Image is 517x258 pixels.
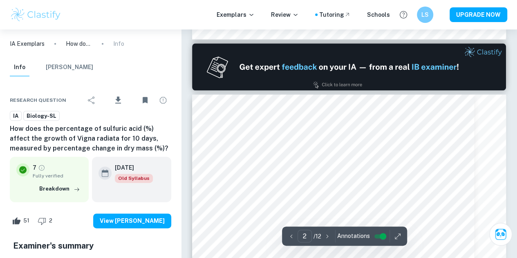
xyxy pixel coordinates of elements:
[417,7,433,23] button: LS
[113,39,124,48] p: Info
[24,112,59,120] span: Biology-SL
[115,174,153,183] div: Starting from the May 2025 session, the Biology IA requirements have changed. It's OK to refer to...
[33,172,82,179] span: Fully verified
[115,163,146,172] h6: [DATE]
[271,10,299,19] p: Review
[155,92,171,108] div: Report issue
[83,92,100,108] div: Share
[337,232,370,240] span: Annotations
[367,10,390,19] a: Schools
[319,10,351,19] a: Tutoring
[101,90,135,111] div: Download
[10,214,34,227] div: Like
[38,164,45,171] a: Grade fully verified
[66,39,92,48] p: How does the percentage of sulfuric acid (%) affect the growth of Vigna radiata for 10 days, meas...
[489,223,512,246] button: Ask Clai
[115,174,153,183] span: Old Syllabus
[45,217,57,225] span: 2
[10,96,66,104] span: Research question
[10,7,62,23] img: Clastify logo
[13,240,168,252] h5: Examiner's summary
[10,111,22,121] a: IA
[36,214,57,227] div: Dislike
[46,58,93,76] button: [PERSON_NAME]
[217,10,255,19] p: Exemplars
[93,213,171,228] button: View [PERSON_NAME]
[450,7,507,22] button: UPGRADE NOW
[137,92,153,108] div: Unbookmark
[313,232,321,241] p: / 12
[396,8,410,22] button: Help and Feedback
[23,111,60,121] a: Biology-SL
[192,43,506,90] img: Ad
[10,112,21,120] span: IA
[421,10,430,19] h6: LS
[19,217,34,225] span: 51
[33,163,36,172] p: 7
[10,39,45,48] a: IA Exemplars
[10,58,29,76] button: Info
[10,124,171,153] h6: How does the percentage of sulfuric acid (%) affect the growth of Vigna radiata for 10 days, meas...
[37,183,82,195] button: Breakdown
